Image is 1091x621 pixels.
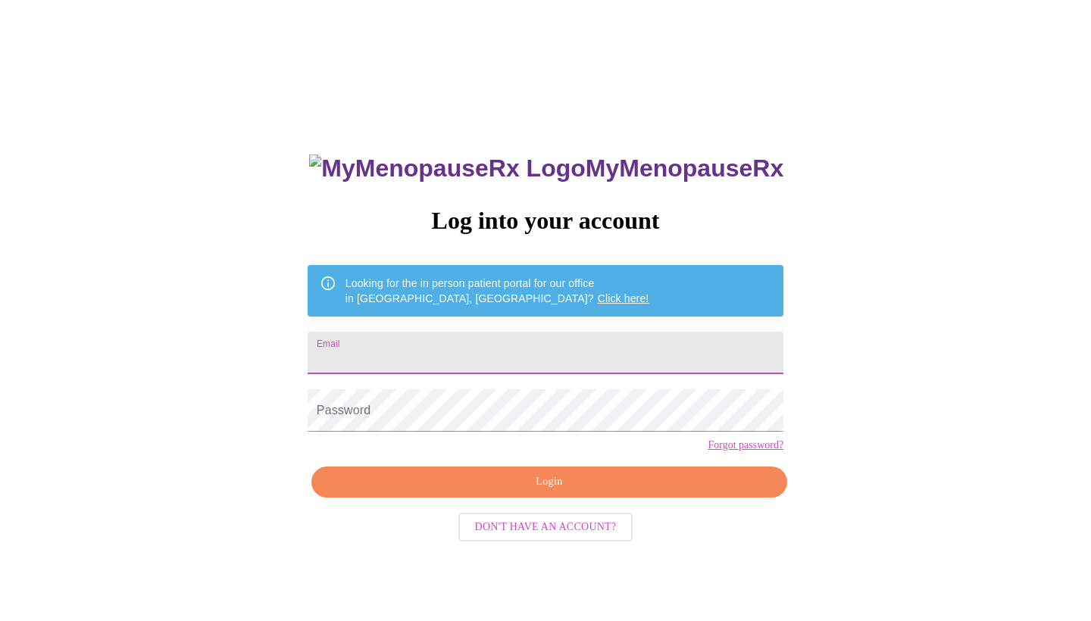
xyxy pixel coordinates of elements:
button: Login [311,467,787,498]
h3: MyMenopauseRx [309,154,783,183]
div: Looking for the in person patient portal for our office in [GEOGRAPHIC_DATA], [GEOGRAPHIC_DATA]? [345,270,649,312]
h3: Log into your account [308,207,783,235]
span: Don't have an account? [475,518,617,537]
a: Click here! [598,292,649,304]
a: Don't have an account? [455,519,637,532]
span: Login [329,473,770,491]
img: MyMenopauseRx Logo [309,154,585,183]
a: Forgot password? [708,439,783,451]
button: Don't have an account? [458,513,633,542]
